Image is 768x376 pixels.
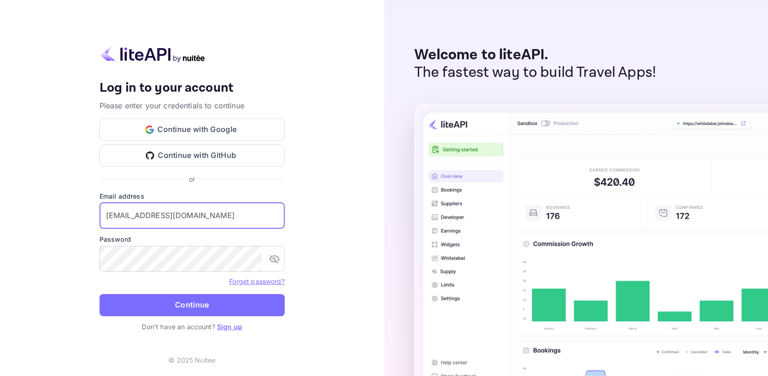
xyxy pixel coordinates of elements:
input: Enter your email address [100,203,285,229]
button: Continue with Google [100,119,285,141]
button: Continue [100,294,285,316]
img: liteapi [100,44,206,63]
button: toggle password visibility [265,250,284,268]
a: Forget password? [229,277,284,285]
p: or [189,174,195,184]
a: Sign up [217,323,242,331]
button: Continue with GitHub [100,144,285,167]
h4: Log in to your account [100,80,285,96]
p: The fastest way to build Travel Apps! [414,64,656,81]
p: Please enter your credentials to continue [100,100,285,111]
p: Don't have an account? [100,322,285,332]
label: Email address [100,191,285,201]
p: Welcome to liteAPI. [414,46,656,64]
p: © 2025 Nuitee [169,355,215,365]
a: Forget password? [229,276,284,286]
label: Password [100,234,285,244]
